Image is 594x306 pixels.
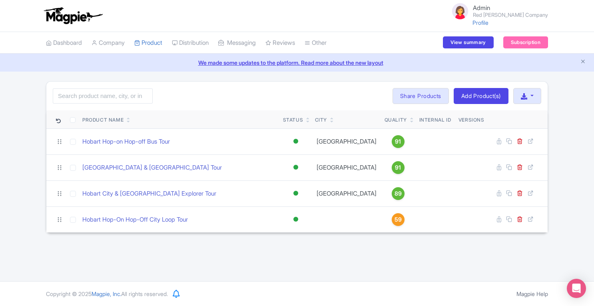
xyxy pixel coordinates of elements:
img: logo-ab69f6fb50320c5b225c76a69d11143b.png [42,7,104,24]
a: Company [92,32,125,54]
a: Hobart Hop-On Hop-Off City Loop Tour [82,215,188,224]
a: We made some updates to the platform. Read more about the new layout [5,58,589,67]
div: Copyright © 2025 All rights reserved. [41,290,173,298]
small: Red [PERSON_NAME] Company [473,12,548,18]
span: Magpie, Inc. [92,290,121,297]
a: Reviews [265,32,295,54]
a: Admin Red [PERSON_NAME] Company [446,2,548,21]
a: [GEOGRAPHIC_DATA] & [GEOGRAPHIC_DATA] Tour [82,163,222,172]
span: Admin [473,4,490,12]
div: Product Name [82,116,124,124]
div: City [315,116,327,124]
a: Add Product(s) [454,88,508,104]
img: avatar_key_member-9c1dde93af8b07d7383eb8b5fb890c87.png [450,2,470,21]
a: Share Products [393,88,449,104]
a: 91 [385,135,412,148]
a: Hobart City & [GEOGRAPHIC_DATA] Explorer Tour [82,189,216,198]
span: 59 [395,215,402,224]
a: Magpie Help [516,290,548,297]
a: Distribution [172,32,209,54]
div: Status [283,116,303,124]
div: Active [292,162,300,173]
a: Product [134,32,162,54]
td: [GEOGRAPHIC_DATA] [312,154,381,180]
td: [GEOGRAPHIC_DATA] [312,180,381,206]
div: Quality [385,116,407,124]
span: 91 [395,163,401,172]
a: Profile [472,19,488,26]
a: Dashboard [46,32,82,54]
a: Hobart Hop-on Hop-off Bus Tour [82,137,170,146]
input: Search product name, city, or interal id [53,88,153,104]
div: Open Intercom Messenger [567,279,586,298]
span: 91 [395,137,401,146]
div: Active [292,188,300,199]
a: Other [305,32,327,54]
a: 91 [385,161,412,174]
th: Versions [455,110,488,129]
td: [GEOGRAPHIC_DATA] [312,128,381,154]
div: Active [292,214,300,225]
a: Subscription [503,36,548,48]
a: View summary [443,36,493,48]
a: Messaging [218,32,256,54]
div: Active [292,136,300,147]
span: 89 [395,189,402,198]
th: Internal ID [415,110,455,129]
button: Close announcement [580,58,586,67]
a: 89 [385,187,412,200]
a: 59 [385,213,412,226]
